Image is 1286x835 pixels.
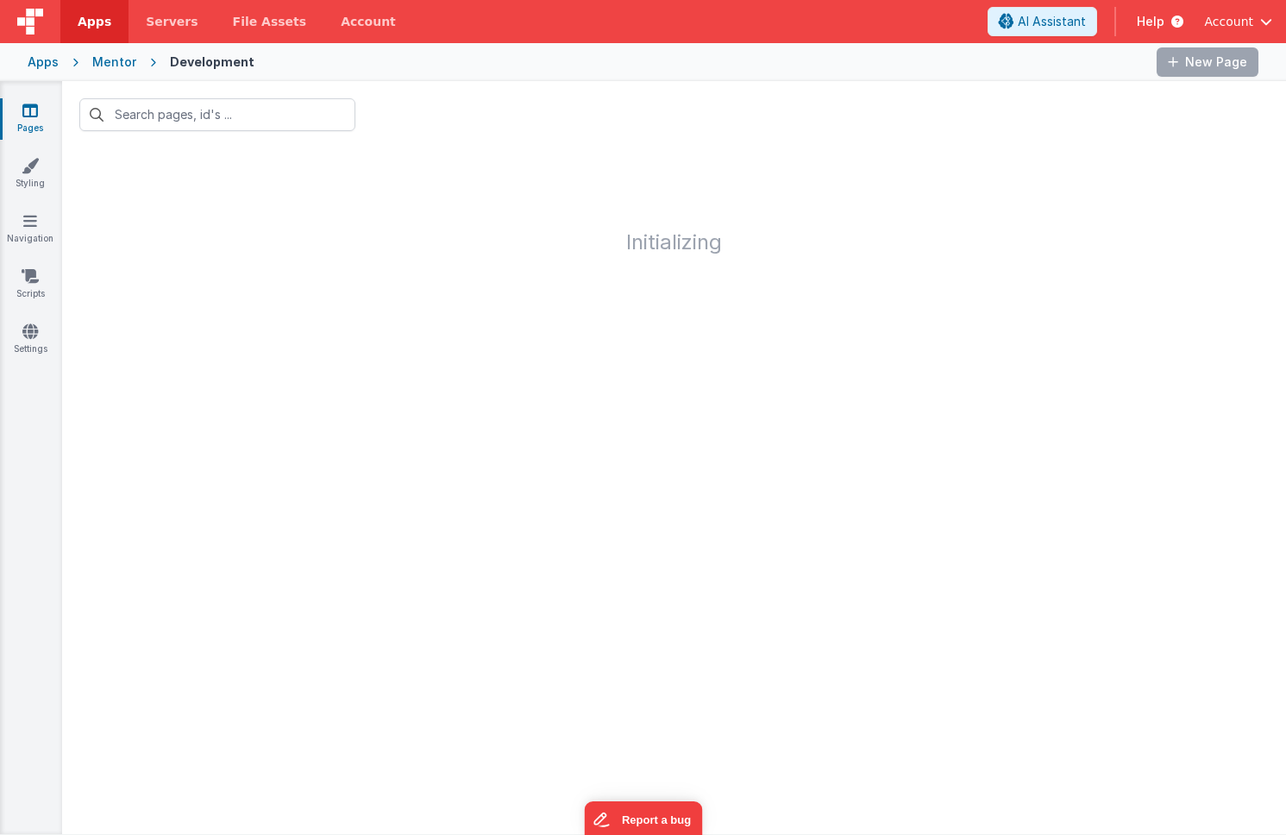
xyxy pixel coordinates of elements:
button: New Page [1157,47,1258,77]
span: File Assets [233,13,307,30]
div: Apps [28,53,59,71]
button: Account [1204,13,1272,30]
span: Apps [78,13,111,30]
div: Mentor [92,53,136,71]
span: Account [1204,13,1253,30]
div: Development [170,53,254,71]
span: Servers [146,13,198,30]
span: AI Assistant [1018,13,1086,30]
h1: Initializing [62,148,1286,254]
button: AI Assistant [988,7,1097,36]
span: Help [1137,13,1164,30]
input: Search pages, id's ... [79,98,355,131]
